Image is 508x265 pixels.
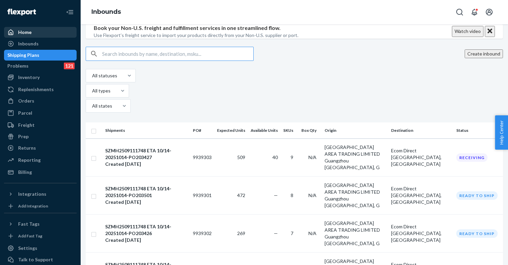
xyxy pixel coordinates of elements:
[91,72,92,79] input: All statuses
[102,47,253,61] input: Search inbounds by name, destination, msku...
[4,202,77,210] a: Add Integration
[248,122,281,139] th: Available Units
[391,154,441,167] span: [GEOGRAPHIC_DATA], [GEOGRAPHIC_DATA]
[452,26,483,37] button: Watch video
[18,110,32,116] div: Parcel
[308,154,316,160] span: N/A
[274,230,278,236] span: —
[391,147,451,154] div: Ecom Direct
[91,87,92,94] input: All types
[18,74,40,81] div: Inventory
[214,122,248,139] th: Expected Units
[91,103,92,109] input: All states
[4,84,77,95] a: Replenishments
[94,32,298,39] p: Use Flexport’s freight service to import your products directly from your Non-U.S. supplier or port.
[18,98,34,104] div: Orders
[18,169,32,176] div: Billing
[325,220,385,233] div: [GEOGRAPHIC_DATA] AREA TRADING LIMITED
[4,189,77,199] button: Integrations
[325,234,380,246] span: Guangzhou [GEOGRAPHIC_DATA], G
[105,185,187,199] div: SZMH2509111748 ETA 10/14-20251014-PO203501
[299,122,322,139] th: Box Qty
[64,63,75,69] div: 121
[391,230,441,243] span: [GEOGRAPHIC_DATA], [GEOGRAPHIC_DATA]
[308,230,316,236] span: N/A
[291,230,293,236] span: 7
[391,185,451,192] div: Ecom Direct
[237,230,245,236] span: 269
[18,245,37,252] div: Settings
[325,158,380,170] span: Guangzhou [GEOGRAPHIC_DATA], G
[105,223,187,237] div: SZMH2509111748 ETA 10/14-20251014-PO203426
[325,144,385,157] div: [GEOGRAPHIC_DATA] AREA TRADING LIMITED
[4,61,77,71] a: Problems121
[291,154,293,160] span: 9
[485,26,495,37] button: Close
[391,192,441,205] span: [GEOGRAPHIC_DATA], [GEOGRAPHIC_DATA]
[4,27,77,38] a: Home
[465,49,503,58] button: Create inbound
[325,182,385,195] div: [GEOGRAPHIC_DATA] AREA TRADING LIMITED
[190,139,214,177] td: 9939303
[453,5,466,19] button: Open Search Box
[105,237,187,243] div: Created [DATE]
[468,5,481,19] button: Open notifications
[291,192,293,198] span: 8
[281,122,299,139] th: SKUs
[482,5,496,19] button: Open account menu
[4,155,77,165] a: Reporting
[237,154,245,160] span: 509
[4,120,77,130] a: Freight
[91,8,121,15] a: Inbounds
[18,256,53,263] div: Talk to Support
[456,229,498,238] div: Ready to ship
[7,9,36,15] img: Flexport logo
[456,153,488,162] div: Receiving
[4,232,77,240] a: Add Fast Tag
[18,191,46,197] div: Integrations
[190,177,214,215] td: 9939301
[105,147,187,161] div: SZMH2509111748 ETA 10/14-20251014-PO203427
[105,199,187,205] div: Created [DATE]
[18,145,36,151] div: Returns
[4,72,77,83] a: Inventory
[4,38,77,49] a: Inbounds
[102,122,190,139] th: Shipments
[18,86,54,93] div: Replenishments
[274,192,278,198] span: —
[4,243,77,254] a: Settings
[18,221,40,227] div: Fast Tags
[18,203,48,209] div: Add Integration
[18,133,29,140] div: Prep
[495,115,508,150] button: Help Center
[86,2,126,22] ol: breadcrumbs
[7,63,29,69] div: Problems
[4,50,77,61] a: Shipping Plans
[4,167,77,178] a: Billing
[4,131,77,142] a: Prep
[322,122,388,139] th: Origin
[391,223,451,230] div: Ecom Direct
[4,108,77,118] a: Parcel
[4,254,77,265] a: Talk to Support
[272,154,278,160] span: 40
[454,122,503,139] th: Status
[4,219,77,229] button: Fast Tags
[18,157,41,163] div: Reporting
[18,122,35,128] div: Freight
[190,122,214,139] th: PO#
[4,143,77,153] a: Returns
[7,52,39,59] div: Shipping Plans
[63,5,77,19] button: Close Navigation
[105,161,187,167] div: Created [DATE]
[18,29,32,36] div: Home
[325,196,380,208] span: Guangzhou [GEOGRAPHIC_DATA], G
[190,215,214,253] td: 9939302
[308,192,316,198] span: N/A
[237,192,245,198] span: 472
[18,40,39,47] div: Inbounds
[4,96,77,106] a: Orders
[388,122,454,139] th: Destination
[94,24,298,32] p: Book your Non-U.S. freight and fulfillment services in one streamlined flow.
